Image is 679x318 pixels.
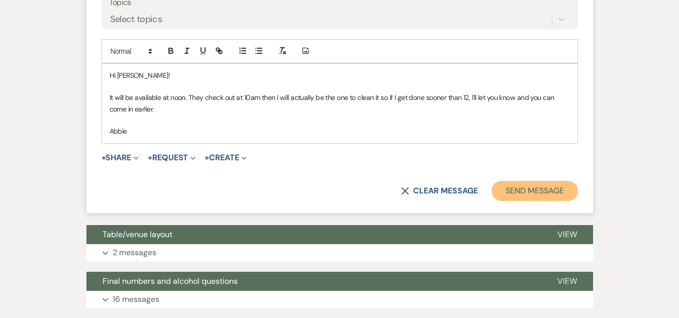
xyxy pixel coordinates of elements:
[205,154,246,162] button: Create
[541,225,593,244] button: View
[86,244,593,261] button: 2 messages
[557,276,577,286] span: View
[86,225,541,244] button: Table/venue layout
[148,154,152,162] span: +
[401,187,477,195] button: Clear message
[110,126,570,137] p: Abbie
[103,276,238,286] span: Final numbers and alcohol questions
[110,13,162,26] div: Select topics
[492,181,577,201] button: Send Message
[557,229,577,240] span: View
[110,92,570,115] p: It will be available at noon. They check out at 10am then I will actually be the one to clean it ...
[148,154,196,162] button: Request
[205,154,209,162] span: +
[541,272,593,291] button: View
[113,246,156,259] p: 2 messages
[86,291,593,308] button: 16 messages
[110,70,570,81] p: Hi [PERSON_NAME]!
[102,154,139,162] button: Share
[103,229,172,240] span: Table/venue layout
[86,272,541,291] button: Final numbers and alcohol questions
[113,293,159,306] p: 16 messages
[102,154,106,162] span: +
